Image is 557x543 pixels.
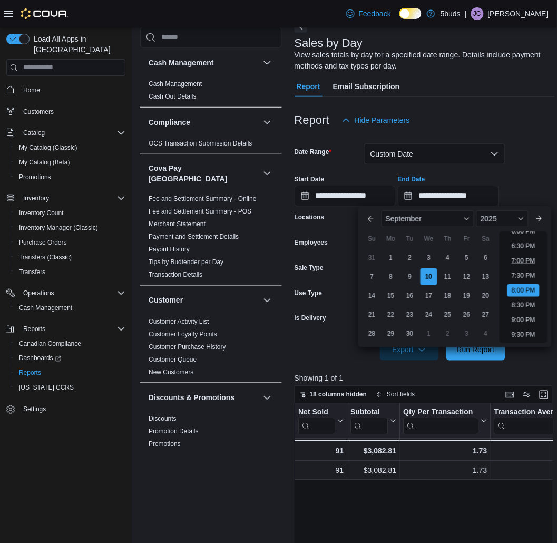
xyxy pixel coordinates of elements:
a: Transaction Details [149,270,202,278]
div: Cova Pay [GEOGRAPHIC_DATA] [140,192,282,285]
span: Washington CCRS [15,382,125,394]
span: Transfers [19,268,45,276]
a: Payout History [149,245,190,253]
span: Customer Purchase History [149,342,226,351]
a: Fee and Settlement Summary - Online [149,195,257,202]
a: Home [19,84,44,96]
div: Button. Open the month selector. September is currently selected. [382,210,474,227]
span: Email Subscription [333,76,400,97]
button: [US_STATE] CCRS [11,381,130,395]
span: Purchase Orders [15,236,125,249]
span: Inventory [19,192,125,205]
div: day-8 [383,268,399,285]
a: Discounts [149,415,177,422]
div: day-1 [383,249,399,266]
li: 6:30 PM [507,240,540,253]
button: Cova Pay [GEOGRAPHIC_DATA] [261,167,273,179]
button: Inventory Manager (Classic) [11,220,130,235]
button: Enter fullscreen [538,389,550,401]
button: Promotions [11,170,130,185]
button: Reports [2,322,130,336]
button: Run Report [446,340,505,361]
a: Purchase Orders [15,236,71,249]
li: 9:30 PM [507,328,540,341]
span: Transfers [15,266,125,278]
span: Cash Management [19,304,72,312]
span: Cash Management [15,302,125,314]
a: New Customers [149,368,193,375]
div: day-3 [458,325,475,342]
div: day-2 [402,249,418,266]
a: Customer Activity List [149,317,209,325]
button: Cash Management [261,56,273,69]
button: Cash Management [149,57,259,67]
div: Jacob Calder [471,7,484,20]
div: day-28 [364,325,380,342]
h3: Cova Pay [GEOGRAPHIC_DATA] [149,162,259,183]
div: Su [364,230,380,247]
div: September, 2025 [363,248,495,343]
span: Promotions [19,173,51,181]
div: View sales totals by day for a specified date range. Details include payment methods and tax type... [295,50,550,72]
div: day-19 [458,287,475,304]
h3: Report [295,114,329,127]
span: Home [19,83,125,96]
li: 7:30 PM [507,269,540,282]
span: Home [23,86,40,94]
div: day-2 [439,325,456,342]
span: Cash Out Details [149,92,197,100]
div: Discounts & Promotions [140,412,282,454]
button: Inventory [2,191,130,206]
label: Locations [295,213,325,221]
button: Qty Per Transaction [403,408,487,434]
span: Canadian Compliance [19,340,81,348]
span: Operations [23,289,54,297]
span: Inventory Count [15,207,125,219]
div: day-1 [421,325,437,342]
span: Payout History [149,245,190,253]
a: Promotions [15,171,55,183]
span: Cash Management [149,79,202,88]
span: Catalog [19,127,125,139]
div: day-25 [439,306,456,323]
li: 8:00 PM [507,284,540,297]
div: Mo [383,230,399,247]
button: Discounts & Promotions [261,391,273,404]
span: Feedback [359,8,391,19]
span: 2025 [481,215,497,223]
span: Fee and Settlement Summary - POS [149,207,251,215]
div: day-15 [383,287,399,304]
div: $3,082.81 [350,445,396,458]
p: [PERSON_NAME] [488,7,549,20]
a: Settings [19,403,50,416]
button: Compliance [149,117,259,127]
div: 1.73 [403,464,487,477]
button: Customer [149,295,259,305]
h3: Customer [149,295,183,305]
span: Operations [19,287,125,299]
h3: Discounts & Promotions [149,392,234,403]
span: Sort fields [387,391,415,399]
div: day-10 [421,268,437,285]
div: day-4 [439,249,456,266]
span: Dashboards [19,354,61,363]
button: Keyboard shortcuts [504,389,516,401]
span: Inventory Count [19,209,64,217]
span: Hide Parameters [355,115,410,125]
p: 5buds [441,7,461,20]
nav: Complex example [6,78,125,445]
button: Settings [2,402,130,417]
input: Press the down key to enter a popover containing a calendar. Press the escape key to close the po... [398,186,499,207]
div: Qty Per Transaction [403,408,478,434]
button: Export [380,340,439,361]
label: Sale Type [295,264,324,272]
li: 9:00 PM [507,314,540,326]
div: day-29 [383,325,399,342]
span: Dashboards [15,352,125,365]
div: day-4 [477,325,494,342]
span: My Catalog (Beta) [15,156,125,169]
button: Hide Parameters [338,110,414,131]
h3: Sales by Day [295,37,363,50]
